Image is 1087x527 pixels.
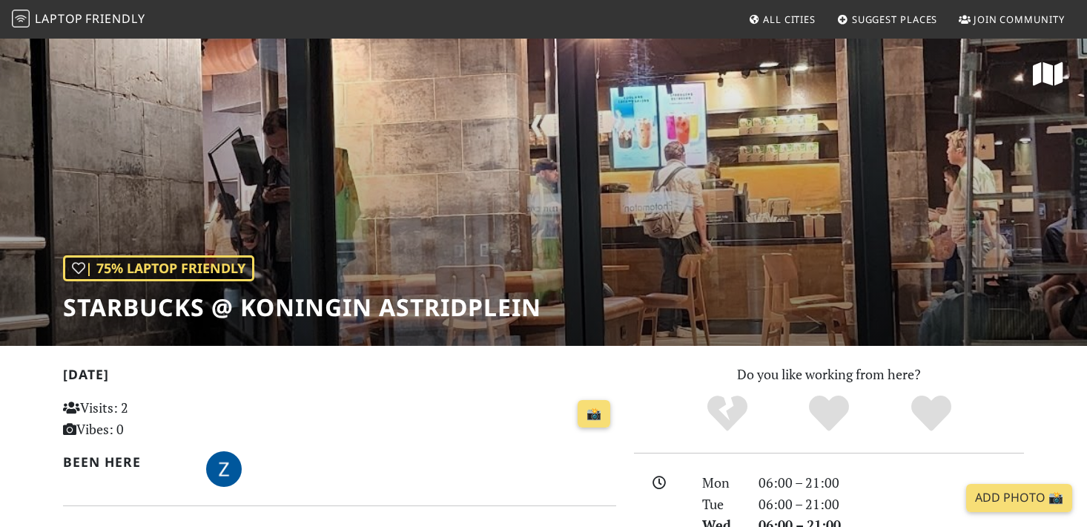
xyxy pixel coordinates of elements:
[634,364,1024,385] p: Do you like working from here?
[63,255,254,281] div: | 75% Laptop Friendly
[63,367,616,388] h2: [DATE]
[85,10,145,27] span: Friendly
[750,494,1033,515] div: 06:00 – 21:00
[63,454,188,470] h2: Been here
[953,6,1071,33] a: Join Community
[778,393,880,434] div: Yes
[578,400,610,428] a: 📸
[676,393,779,434] div: No
[63,293,541,321] h1: Starbucks @ Koningin Astridplein
[852,13,938,26] span: Suggest Places
[693,494,750,515] div: Tue
[12,10,30,27] img: LaptopFriendly
[12,7,145,33] a: LaptopFriendly LaptopFriendly
[966,484,1072,512] a: Add Photo 📸
[831,6,944,33] a: Suggest Places
[206,459,242,477] span: foodzoen
[880,393,982,434] div: Definitely!
[206,451,242,487] img: 5063-zoe.jpg
[63,397,236,440] p: Visits: 2 Vibes: 0
[763,13,816,26] span: All Cities
[693,472,750,494] div: Mon
[750,472,1033,494] div: 06:00 – 21:00
[742,6,822,33] a: All Cities
[974,13,1065,26] span: Join Community
[35,10,83,27] span: Laptop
